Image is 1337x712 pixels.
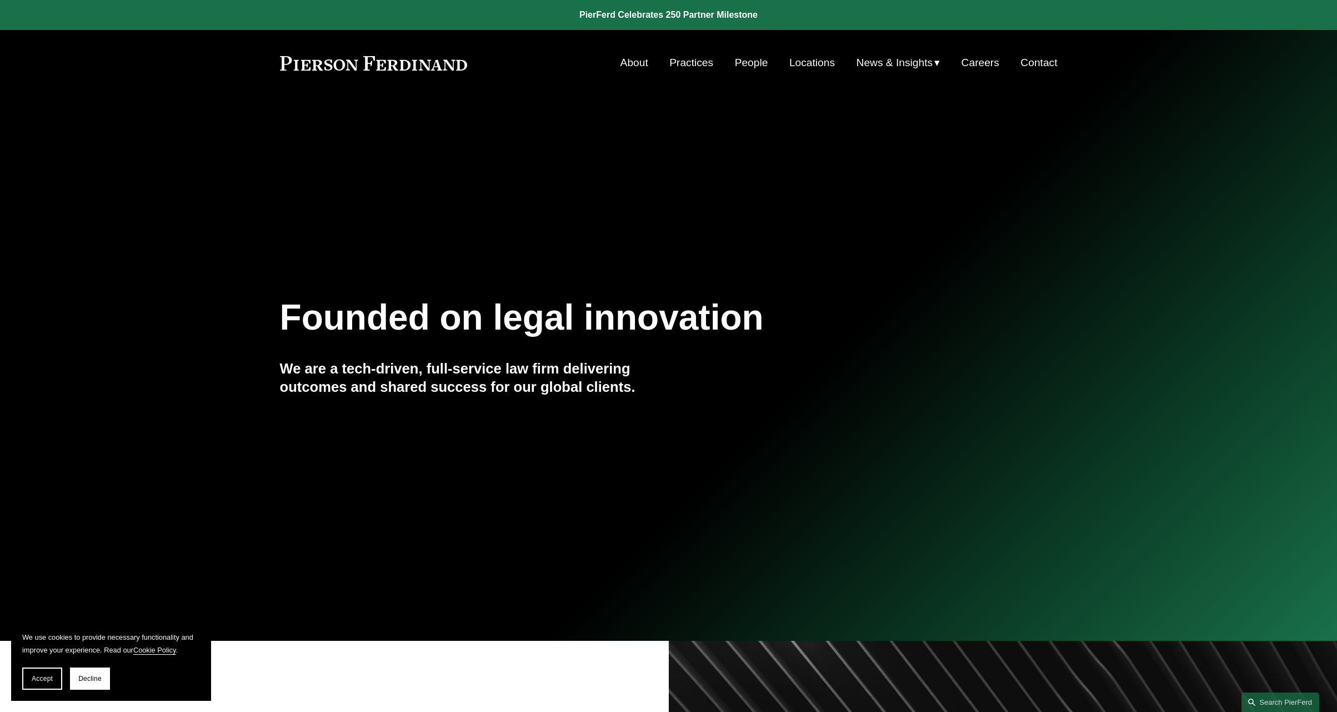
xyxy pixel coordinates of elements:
[280,360,669,396] h4: We are a tech-driven, full-service law firm delivering outcomes and shared success for our global...
[620,52,648,73] a: About
[78,675,102,683] span: Decline
[133,646,176,654] a: Cookie Policy
[789,52,835,73] a: Locations
[669,52,713,73] a: Practices
[962,52,999,73] a: Careers
[1020,52,1057,73] a: Contact
[22,668,62,690] button: Accept
[857,53,933,73] span: News & Insights
[280,297,928,338] h1: Founded on legal innovation
[11,620,211,701] section: Cookie banner
[32,675,53,683] span: Accept
[22,631,200,656] p: We use cookies to provide necessary functionality and improve your experience. Read our .
[857,52,940,73] a: folder dropdown
[1241,693,1319,712] a: Search this site
[735,52,768,73] a: People
[70,668,110,690] button: Decline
